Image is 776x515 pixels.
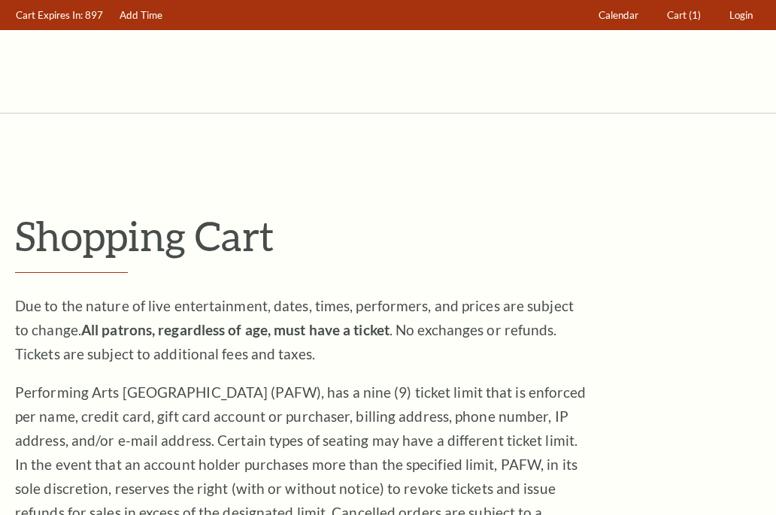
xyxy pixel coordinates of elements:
[667,9,687,21] span: Cart
[689,9,701,21] span: (1)
[113,1,170,30] a: Add Time
[599,9,638,21] span: Calendar
[592,1,646,30] a: Calendar
[729,9,753,21] span: Login
[15,211,761,260] p: Shopping Cart
[660,1,708,30] a: Cart (1)
[85,9,103,21] span: 897
[15,297,574,362] span: Due to the nature of live entertainment, dates, times, performers, and prices are subject to chan...
[16,9,83,21] span: Cart Expires In:
[81,321,390,338] strong: All patrons, regardless of age, must have a ticket
[723,1,760,30] a: Login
